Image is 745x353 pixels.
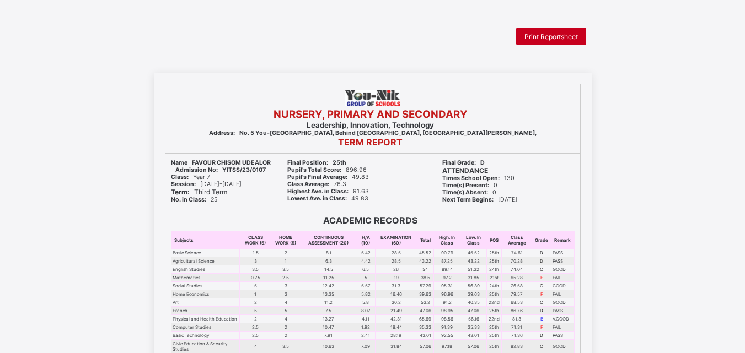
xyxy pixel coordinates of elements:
td: 7.91 [301,332,356,340]
td: 6.3 [301,257,356,265]
td: 1.5 [240,249,271,257]
td: 65.69 [417,315,433,323]
td: 2 [271,249,301,257]
span: 91.63 [287,188,369,195]
span: FAVOUR CHISOM UDEALOR [171,159,271,166]
b: Time(s) Present: [442,182,489,189]
td: 98.95 [433,307,460,315]
td: 5 [240,282,271,290]
b: Highest Ave. in Class: [287,188,349,195]
td: C [532,282,551,290]
td: 18.44 [375,323,417,332]
td: V.GOOD [551,315,574,323]
td: 3 [240,257,271,265]
b: Lowest Ave. in Class: [287,195,347,202]
td: 19 [375,274,417,282]
th: Remark [551,232,574,249]
td: 43.22 [460,257,487,265]
td: 28.5 [375,257,417,265]
td: Basic Science [171,249,240,257]
td: C [532,298,551,307]
td: B [532,315,551,323]
td: 2.5 [271,274,301,282]
b: Times School Open: [442,175,500,182]
td: 57.29 [417,282,433,290]
b: Class Average: [287,181,329,188]
td: 39.63 [417,290,433,298]
td: D [532,249,551,257]
td: 56.39 [460,282,487,290]
td: 3 [271,290,301,298]
td: 40.35 [460,298,487,307]
td: 5.8 [356,298,376,307]
td: FAIL [551,290,574,298]
td: Agricultural Science [171,257,240,265]
td: 12.42 [301,282,356,290]
b: TERM REPORT [338,137,403,148]
td: 25th [486,249,501,257]
td: 51.32 [460,265,487,274]
b: ACADEMIC RECORDS [323,215,417,226]
td: 7.5 [301,307,356,315]
td: FAIL [551,274,574,282]
td: 45.52 [460,249,487,257]
td: 76.58 [501,282,532,290]
td: 71.36 [501,332,532,340]
td: 65.28 [501,274,532,282]
td: GOOD [551,298,574,307]
td: 4 [271,315,301,323]
b: Final Grade: [442,159,476,166]
td: 22nd [486,315,501,323]
td: 42.31 [375,315,417,323]
td: French [171,307,240,315]
td: English Studies [171,265,240,274]
td: F [532,274,551,282]
td: 0.75 [240,274,271,282]
td: PASS [551,307,574,315]
b: Pupil's Final Average: [287,173,347,181]
td: 13.35 [301,290,356,298]
span: 130 [442,175,514,182]
th: Class Average [501,232,532,249]
td: 5 [271,307,301,315]
td: 2 [271,323,301,332]
th: Total [417,232,433,249]
b: Pupil's Total Score: [287,166,341,173]
td: Physical and Health Education [171,315,240,323]
td: Computer Studies [171,323,240,332]
span: 25 [171,196,217,203]
td: D [532,257,551,265]
td: D [532,307,551,315]
b: Leadership, Innovation, Technology [307,121,434,129]
th: Grade [532,232,551,249]
th: HOME WORK (5) [271,232,301,249]
b: Class: [171,173,189,181]
td: 91.39 [433,323,460,332]
td: 16.46 [375,290,417,298]
td: 28.5 [375,249,417,257]
td: 95.31 [433,282,460,290]
td: 31.85 [460,274,487,282]
span: 896.96 [287,166,367,173]
td: 21st [486,274,501,282]
th: CONTINUOUS ASSESSMENT (20) [301,232,356,249]
td: 47.06 [417,307,433,315]
th: POS [486,232,501,249]
td: GOOD [551,282,574,290]
th: H/A (10) [356,232,376,249]
b: Next Term Begins: [442,196,494,203]
span: [DATE]-[DATE] [171,181,242,188]
td: 96.96 [433,290,460,298]
td: 25th [486,332,501,340]
td: 74.04 [501,265,532,274]
td: 21.49 [375,307,417,315]
td: 86.76 [501,307,532,315]
td: 47.06 [460,307,487,315]
td: 24th [486,265,501,274]
td: 3.5 [271,265,301,274]
td: 25th [486,323,501,332]
td: 26 [375,265,417,274]
span: 0 [442,182,497,189]
b: ATTENDANCE [442,166,488,175]
td: 89.14 [433,265,460,274]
